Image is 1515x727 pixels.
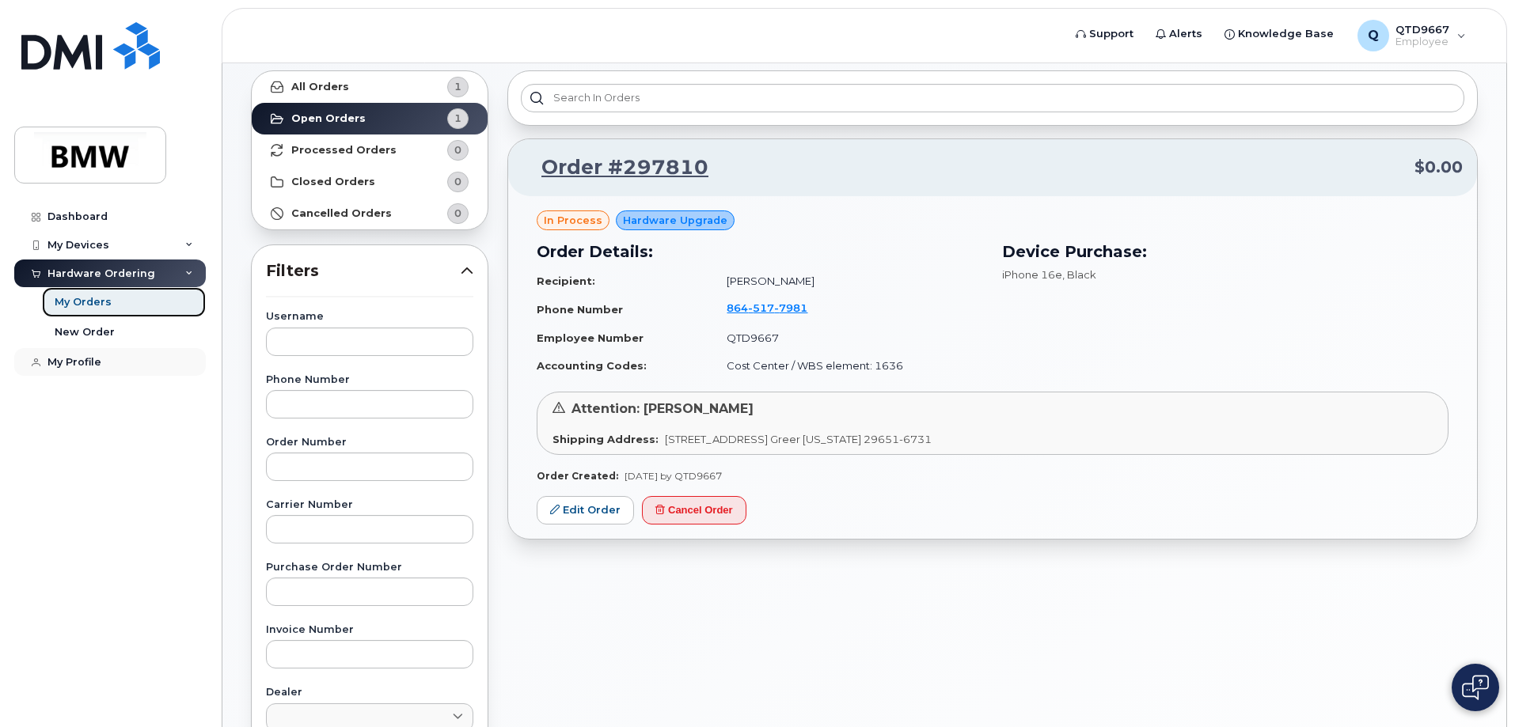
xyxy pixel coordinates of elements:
span: Hardware Upgrade [623,213,727,228]
span: 1 [454,111,461,126]
span: Support [1089,26,1133,42]
span: Q [1368,26,1379,45]
div: QTD9667 [1346,20,1477,51]
label: Order Number [266,437,473,448]
span: [DATE] by QTD9667 [625,470,722,482]
span: 864 [727,301,807,314]
span: [STREET_ADDRESS] Greer [US_STATE] 29651-6731 [665,433,932,445]
span: 517 [748,301,774,314]
span: in process [544,213,602,228]
strong: Shipping Address: [552,433,659,445]
label: Dealer [266,687,473,698]
strong: Order Created: [537,470,618,482]
span: $0.00 [1414,156,1463,179]
span: , Black [1062,268,1096,281]
strong: Closed Orders [291,176,375,188]
td: Cost Center / WBS element: 1636 [712,352,983,380]
a: All Orders1 [252,71,488,103]
span: QTD9667 [1395,23,1449,36]
strong: Accounting Codes: [537,359,647,372]
a: Open Orders1 [252,103,488,134]
label: Invoice Number [266,625,473,635]
label: Username [266,312,473,322]
button: Cancel Order [642,496,746,525]
a: Edit Order [537,496,634,525]
a: Order #297810 [522,153,708,182]
a: 8645177981 [727,301,826,314]
strong: Cancelled Orders [291,207,392,220]
span: 7981 [774,301,807,314]
a: Support [1065,18,1145,50]
span: 0 [454,174,461,189]
a: Closed Orders0 [252,166,488,198]
span: 0 [454,206,461,221]
input: Search in orders [521,84,1464,112]
strong: Open Orders [291,112,366,125]
label: Phone Number [266,375,473,385]
span: Knowledge Base [1238,26,1334,42]
a: Processed Orders0 [252,134,488,166]
strong: Recipient: [537,275,595,287]
label: Purchase Order Number [266,562,473,573]
h3: Device Purchase: [1002,240,1449,263]
strong: Processed Orders [291,144,397,157]
span: Employee [1395,36,1449,48]
span: 1 [454,79,461,94]
span: Attention: [PERSON_NAME] [571,401,754,416]
h3: Order Details: [537,240,983,263]
span: Filters [266,259,461,282]
strong: All Orders [291,81,349,93]
strong: Phone Number [537,303,623,316]
td: QTD9667 [712,324,983,352]
a: Alerts [1145,18,1213,50]
img: Open chat [1462,675,1489,700]
label: Carrier Number [266,500,473,510]
span: 0 [454,142,461,157]
span: iPhone 16e [1002,268,1062,281]
a: Cancelled Orders0 [252,198,488,229]
strong: Employee Number [537,331,644,344]
td: [PERSON_NAME] [712,267,983,295]
span: Alerts [1169,26,1202,42]
a: Knowledge Base [1213,18,1345,50]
